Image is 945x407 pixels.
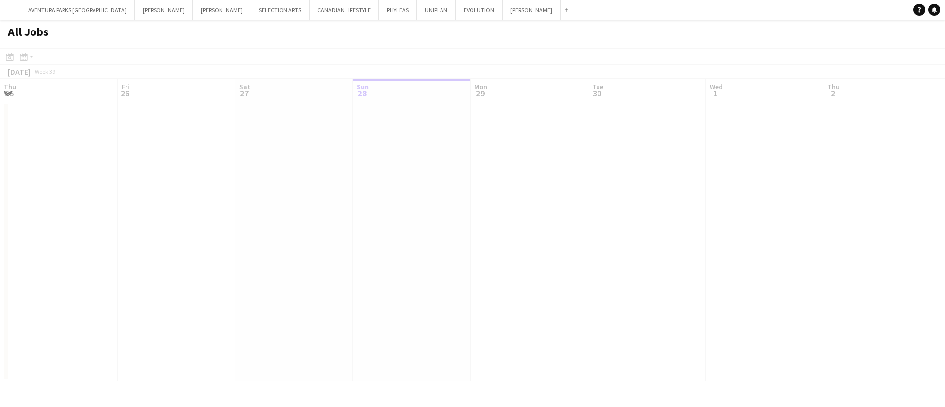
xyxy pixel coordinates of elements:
[193,0,251,20] button: [PERSON_NAME]
[20,0,135,20] button: AVENTURA PARKS [GEOGRAPHIC_DATA]
[379,0,417,20] button: PHYLEAS
[456,0,503,20] button: EVOLUTION
[503,0,561,20] button: [PERSON_NAME]
[251,0,310,20] button: SELECTION ARTS
[310,0,379,20] button: CANADIAN LIFESTYLE
[417,0,456,20] button: UNIPLAN
[135,0,193,20] button: [PERSON_NAME]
